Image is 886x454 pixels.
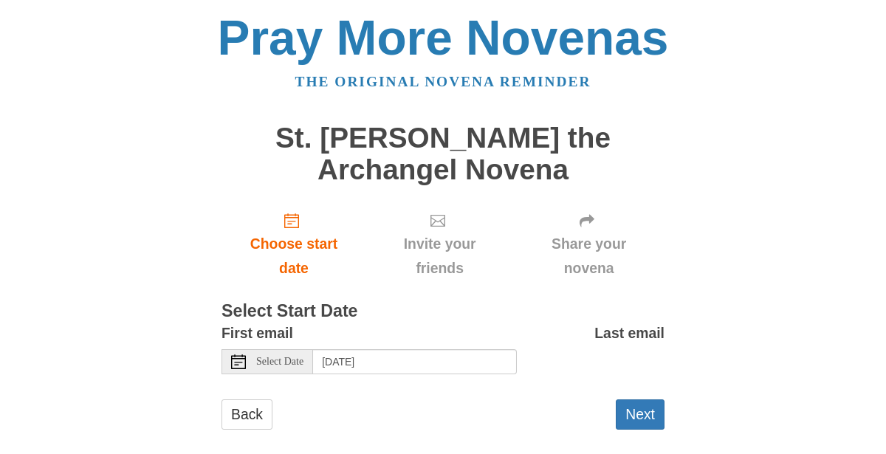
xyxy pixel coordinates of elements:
label: Last email [594,321,664,345]
a: Choose start date [221,200,366,288]
div: Click "Next" to confirm your start date first. [513,200,664,288]
h1: St. [PERSON_NAME] the Archangel Novena [221,123,664,185]
label: First email [221,321,293,345]
a: Pray More Novenas [218,10,669,65]
span: Choose start date [236,232,351,281]
span: Select Date [256,357,303,367]
a: The original novena reminder [295,74,591,89]
button: Next [616,399,664,430]
span: Invite your friends [381,232,498,281]
h3: Select Start Date [221,302,664,321]
div: Click "Next" to confirm your start date first. [366,200,513,288]
span: Share your novena [528,232,650,281]
a: Back [221,399,272,430]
